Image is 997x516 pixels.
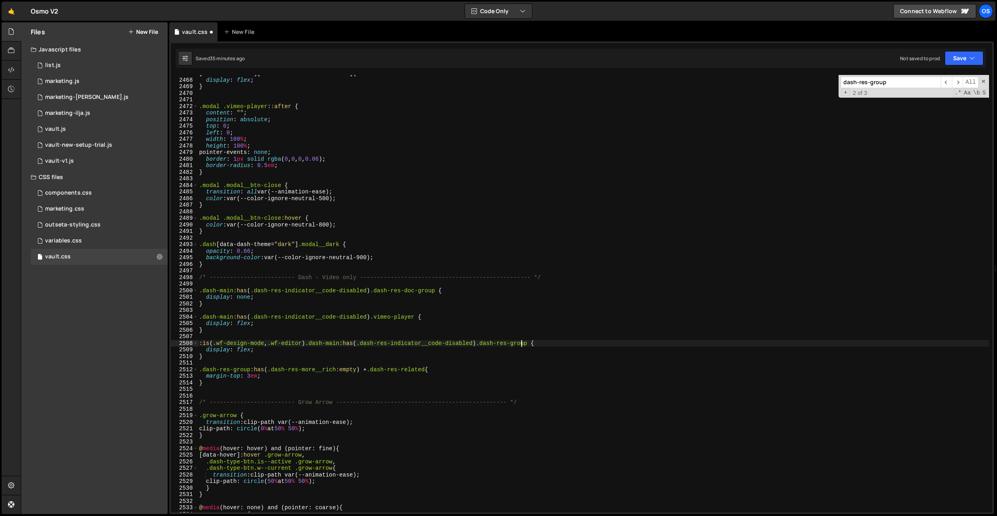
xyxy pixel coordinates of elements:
div: Saved [196,55,245,62]
div: 2528 [171,472,198,479]
span: Search In Selection [981,89,987,97]
div: 2468 [171,77,198,84]
div: vault.css [45,253,71,260]
div: 2485 [171,189,198,195]
div: 2478 [171,143,198,150]
div: Osmo V2 [31,6,58,16]
div: 2495 [171,254,198,261]
a: Connect to Webflow [893,4,976,18]
div: 2482 [171,169,198,176]
div: components.css [45,189,92,197]
span: ​ [941,77,952,88]
div: 2498 [171,274,198,281]
div: 2470 [171,90,198,97]
div: 16596/45446.css [31,201,168,217]
div: 16596/45132.js [31,153,168,169]
div: 16596/45154.css [31,233,168,249]
div: 2487 [171,202,198,209]
span: Whole Word Search [972,89,981,97]
div: 2531 [171,491,198,498]
div: vault-new-setup-trial.js [45,142,112,149]
div: 16596/45156.css [31,217,168,233]
span: Alt-Enter [963,77,979,88]
div: 2511 [171,360,198,366]
div: 2497 [171,268,198,274]
div: 2506 [171,327,198,334]
div: 2513 [171,373,198,380]
div: 2496 [171,261,198,268]
div: 16596/45133.js [31,121,168,137]
div: 2486 [171,195,198,202]
div: CSS files [21,169,168,185]
div: 2510 [171,353,198,360]
span: Toggle Replace mode [841,89,850,97]
div: 16596/45424.js [31,89,168,105]
div: 35 minutes ago [210,55,245,62]
div: 2489 [171,215,198,222]
div: 2503 [171,307,198,314]
div: 2484 [171,182,198,189]
div: 16596/45152.js [31,137,168,153]
div: 2477 [171,136,198,143]
div: vault.css [182,28,208,36]
div: 2512 [171,366,198,373]
div: list.js [45,62,61,69]
span: 2 of 3 [850,90,870,97]
div: 2494 [171,248,198,255]
div: 2522 [171,432,198,439]
div: 16596/45422.js [31,73,168,89]
div: 2519 [171,412,198,419]
div: 2524 [171,445,198,452]
div: marketing.js [45,78,79,85]
div: 2493 [171,241,198,248]
div: Javascript files [21,41,168,57]
div: 2520 [171,419,198,426]
div: 16596/45511.css [31,185,168,201]
span: ​ [952,77,963,88]
div: 2472 [171,103,198,110]
div: 2504 [171,314,198,321]
div: 2527 [171,465,198,472]
div: 2476 [171,130,198,136]
div: 2523 [171,439,198,445]
div: 2529 [171,478,198,485]
div: 2481 [171,162,198,169]
div: 2507 [171,333,198,340]
div: 16596/45153.css [31,249,168,265]
div: vault-v1.js [45,158,74,165]
div: 2479 [171,149,198,156]
div: 2469 [171,83,198,90]
div: 2508 [171,340,198,347]
div: 2533 [171,504,198,511]
div: marketing-ilja.js [45,110,90,117]
div: 2490 [171,222,198,228]
a: Os [979,4,993,18]
div: 2505 [171,320,198,327]
div: 2525 [171,452,198,459]
div: 2514 [171,380,198,386]
h2: Files [31,28,45,36]
button: New File [128,29,158,35]
div: 16596/45151.js [31,57,168,73]
button: Save [945,51,983,65]
div: 2502 [171,301,198,307]
span: RegExp Search [954,89,962,97]
div: 2532 [171,498,198,505]
div: 2521 [171,425,198,432]
div: 2515 [171,386,198,393]
div: 2500 [171,288,198,294]
div: variables.css [45,237,82,244]
div: 2483 [171,175,198,182]
div: 2491 [171,228,198,235]
div: marketing-[PERSON_NAME].js [45,94,129,101]
div: 2509 [171,347,198,353]
span: CaseSensitive Search [963,89,971,97]
div: 2488 [171,209,198,215]
div: 2526 [171,459,198,465]
div: 2474 [171,116,198,123]
div: marketing.css [45,205,84,213]
a: 🤙 [2,2,21,21]
div: 2471 [171,97,198,103]
div: 16596/45423.js [31,105,168,121]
